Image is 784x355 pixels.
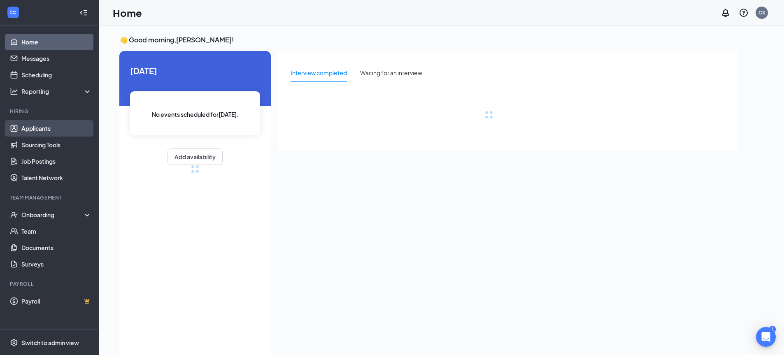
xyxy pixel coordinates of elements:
[21,223,92,239] a: Team
[10,339,18,347] svg: Settings
[721,8,730,18] svg: Notifications
[21,87,92,95] div: Reporting
[10,211,18,219] svg: UserCheck
[10,281,90,288] div: Payroll
[769,326,776,333] div: 1
[9,8,17,16] svg: WorkstreamLogo
[10,194,90,201] div: Team Management
[113,6,142,20] h1: Home
[119,35,738,44] h3: 👋 Good morning, [PERSON_NAME] !
[21,120,92,137] a: Applicants
[10,87,18,95] svg: Analysis
[191,165,199,173] div: loading meetings...
[21,34,92,50] a: Home
[360,68,422,77] div: Waiting for an interview
[756,327,776,347] div: Open Intercom Messenger
[10,108,90,115] div: Hiring
[21,339,79,347] div: Switch to admin view
[79,9,88,17] svg: Collapse
[168,148,223,165] button: Add availability
[21,67,92,83] a: Scheduling
[21,137,92,153] a: Sourcing Tools
[21,153,92,169] a: Job Postings
[21,169,92,186] a: Talent Network
[739,8,749,18] svg: QuestionInfo
[758,9,765,16] div: CS
[21,239,92,256] a: Documents
[21,293,92,309] a: PayrollCrown
[291,68,347,77] div: Interview completed
[152,110,239,119] span: No events scheduled for [DATE] .
[21,256,92,272] a: Surveys
[130,64,260,77] span: [DATE]
[21,211,85,219] div: Onboarding
[21,50,92,67] a: Messages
